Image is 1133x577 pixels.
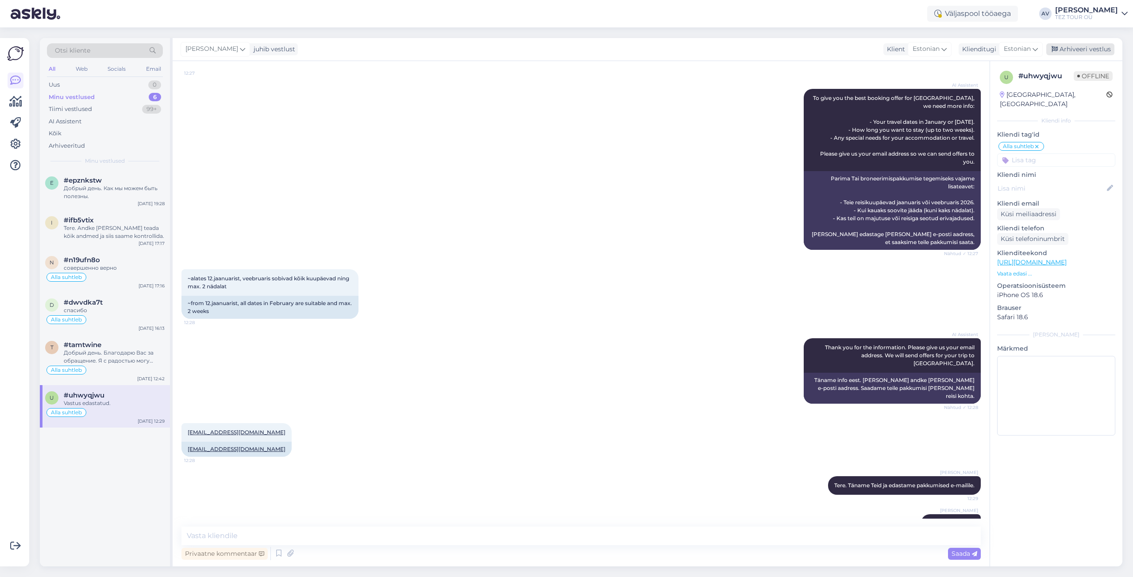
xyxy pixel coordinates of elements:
[184,319,217,326] span: 12:28
[51,219,53,226] span: i
[250,45,295,54] div: juhib vestlust
[47,63,57,75] div: All
[64,216,94,224] span: #ifb5vtix
[51,367,82,373] span: Alla suhtleb
[50,302,54,308] span: d
[106,63,127,75] div: Socials
[1055,7,1118,14] div: [PERSON_NAME]
[184,70,217,76] span: 12:27
[50,344,54,351] span: t
[997,117,1115,125] div: Kliendi info
[997,199,1115,208] p: Kliendi email
[1018,71,1074,81] div: # uhwyqjwu
[940,469,978,476] span: [PERSON_NAME]
[49,105,92,114] div: Tiimi vestlused
[144,63,163,75] div: Email
[997,270,1115,278] p: Vaata edasi ...
[64,224,165,240] div: Tere. Andke [PERSON_NAME] teada kõik andmed ja siis saame kontrollida.
[49,117,81,126] div: AI Assistent
[142,105,161,114] div: 99+
[997,344,1115,353] p: Märkmed
[74,63,89,75] div: Web
[1055,7,1128,21] a: [PERSON_NAME]TEZ TOUR OÜ
[997,281,1115,290] p: Operatsioonisüsteem
[944,250,978,257] span: Nähtud ✓ 12:27
[188,275,351,290] span: ~alates 12.jaanuarist, veebruaris sobivad kõik kuupäevad ning max. 2 nädalat
[813,95,976,165] span: To give you the best booking offer for [GEOGRAPHIC_DATA], we need more info: - Your travel dates ...
[834,482,975,489] span: Tere. Täname Teid ja edastame pakkumised e-mailile.
[139,325,165,332] div: [DATE] 16:13
[997,303,1115,313] p: Brauser
[49,93,95,102] div: Minu vestlused
[804,171,981,250] div: Parima Tai broneerimispakkumise tegemiseks vajame lisateavet: - Teie reisikuupäevad jaanuaris või...
[945,331,978,338] span: AI Assistent
[181,548,268,560] div: Privaatne kommentaar
[49,80,60,89] div: Uus
[825,344,976,367] span: Thank you for the information. Please give us your email address. We will send offers for your tr...
[998,183,1105,193] input: Lisa nimi
[50,259,54,266] span: n
[997,313,1115,322] p: Safari 18.6
[997,224,1115,233] p: Kliendi telefon
[1004,74,1009,80] span: u
[1039,8,1052,20] div: AV
[997,208,1060,220] div: Küsi meiliaadressi
[185,44,238,54] span: [PERSON_NAME]
[997,331,1115,339] div: [PERSON_NAME]
[139,283,165,289] div: [DATE] 17:16
[64,349,165,365] div: Добрый день. Благодарю Вас за обращение. Я с радостью могу оставить запрос на листе ожидания и оф...
[188,429,285,436] a: [EMAIL_ADDRESS][DOMAIN_NAME]
[1074,71,1113,81] span: Offline
[997,258,1067,266] a: [URL][DOMAIN_NAME]
[148,80,161,89] div: 0
[1003,144,1034,149] span: Alla suhtleb
[55,46,90,55] span: Otsi kliente
[64,176,102,184] span: #epznkstw
[64,399,165,407] div: Vastus edastatud.
[913,44,940,54] span: Estonian
[7,45,24,62] img: Askly Logo
[64,184,165,200] div: Добрый день. Как мы можем быть полезны.
[945,82,978,88] span: AI Assistent
[997,170,1115,180] p: Kliendi nimi
[85,157,125,165] span: Minu vestlused
[149,93,161,102] div: 6
[959,45,996,54] div: Klienditugi
[997,248,1115,258] p: Klienditeekond
[804,373,981,404] div: Täname info eest. [PERSON_NAME] andke [PERSON_NAME] e-posti aadress. Saadame teile pakkumisi [PER...
[64,391,104,399] span: #uhwyqjwu
[1004,44,1031,54] span: Estonian
[64,341,101,349] span: #tamtwine
[184,457,217,464] span: 12:28
[139,240,165,247] div: [DATE] 17:17
[1055,14,1118,21] div: TEZ TOUR OÜ
[64,264,165,272] div: совершенно верно
[997,130,1115,139] p: Kliendi tag'id
[50,180,54,186] span: e
[64,306,165,314] div: спасибо
[51,410,82,415] span: Alla suhtleb
[49,141,85,150] div: Arhiveeritud
[952,550,977,558] span: Saada
[1046,43,1114,55] div: Arhiveeri vestlus
[188,446,285,452] a: [EMAIL_ADDRESS][DOMAIN_NAME]
[138,418,165,424] div: [DATE] 12:29
[997,233,1068,245] div: Küsi telefoninumbrit
[137,375,165,382] div: [DATE] 12:42
[64,298,103,306] span: #dwvdka7t
[138,200,165,207] div: [DATE] 19:28
[1000,90,1106,109] div: [GEOGRAPHIC_DATA], [GEOGRAPHIC_DATA]
[50,394,54,401] span: u
[49,129,62,138] div: Kõik
[997,153,1115,167] input: Lisa tag
[927,6,1018,22] div: Väljaspool tööaega
[944,404,978,411] span: Nähtud ✓ 12:28
[997,290,1115,300] p: iPhone OS 18.6
[945,495,978,502] span: 12:29
[181,296,358,319] div: ~from 12.jaanuarist, all dates in February are suitable and max. 2 weeks
[51,275,82,280] span: Alla suhtleb
[51,317,82,322] span: Alla suhtleb
[940,507,978,514] span: [PERSON_NAME]
[64,256,100,264] span: #n19ufn8o
[883,45,905,54] div: Klient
